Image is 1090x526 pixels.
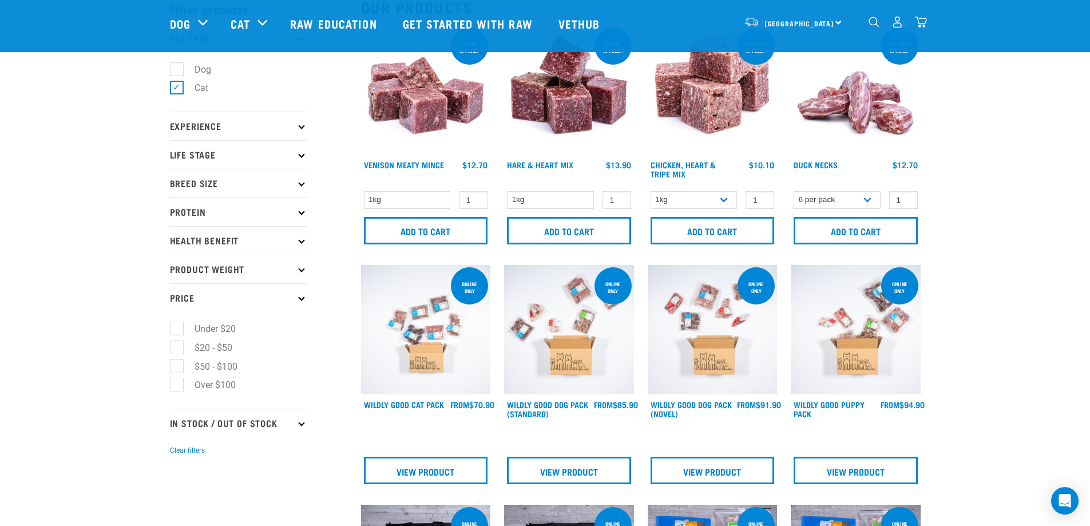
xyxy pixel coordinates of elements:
[507,402,588,416] a: Wildly Good Dog Pack (Standard)
[176,341,237,355] label: $20 - $50
[603,191,631,209] input: 1
[170,445,205,456] button: Clear filters
[881,275,918,299] div: Online Only
[176,359,242,374] label: $50 - $100
[744,17,759,27] img: van-moving.png
[648,25,778,155] img: 1062 Chicken Heart Tripe Mix 01
[176,62,216,77] label: Dog
[279,1,391,46] a: Raw Education
[881,400,925,409] div: $94.90
[170,140,307,169] p: Life Stage
[507,217,631,244] input: Add to cart
[794,457,918,484] a: View Product
[450,400,494,409] div: $70.90
[651,163,716,176] a: Chicken, Heart & Tripe Mix
[889,191,918,209] input: 1
[170,112,307,140] p: Experience
[738,275,775,299] div: Online Only
[794,163,838,167] a: Duck Necks
[170,197,307,226] p: Protein
[450,402,469,406] span: FROM
[915,16,927,28] img: home-icon@2x.png
[651,217,775,244] input: Add to cart
[594,275,632,299] div: Online Only
[462,160,487,169] div: $12.70
[869,17,879,27] img: home-icon-1@2x.png
[231,15,250,32] a: Cat
[737,402,756,406] span: FROM
[651,402,732,416] a: Wildly Good Dog Pack (Novel)
[504,25,634,155] img: Pile Of Cubed Hare Heart For Pets
[594,400,638,409] div: $85.90
[547,1,615,46] a: Vethub
[170,409,307,437] p: In Stock / Out Of Stock
[737,400,781,409] div: $91.90
[170,255,307,283] p: Product Weight
[459,191,487,209] input: 1
[507,163,573,167] a: Hare & Heart Mix
[361,25,491,155] img: 1117 Venison Meat Mince 01
[451,275,488,299] div: ONLINE ONLY
[170,226,307,255] p: Health Benefit
[891,16,903,28] img: user.png
[746,191,774,209] input: 1
[176,322,240,336] label: Under $20
[364,457,488,484] a: View Product
[606,160,631,169] div: $13.90
[648,265,778,395] img: Dog Novel 0 2sec
[594,402,613,406] span: FROM
[176,378,240,392] label: Over $100
[651,457,775,484] a: View Product
[749,160,774,169] div: $10.10
[176,81,213,95] label: Cat
[791,265,921,395] img: Puppy 0 2sec
[361,265,491,395] img: Cat 0 2sec
[364,217,488,244] input: Add to cart
[170,169,307,197] p: Breed Size
[170,283,307,312] p: Price
[391,1,547,46] a: Get started with Raw
[794,402,865,416] a: Wildly Good Puppy Pack
[881,402,899,406] span: FROM
[364,163,444,167] a: Venison Meaty Mince
[504,265,634,395] img: Dog 0 2sec
[1051,487,1079,515] div: Open Intercom Messenger
[893,160,918,169] div: $12.70
[791,25,921,155] img: Pile Of Duck Necks For Pets
[170,15,191,32] a: Dog
[794,217,918,244] input: Add to cart
[765,21,834,25] span: [GEOGRAPHIC_DATA]
[364,402,444,406] a: Wildly Good Cat Pack
[507,457,631,484] a: View Product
